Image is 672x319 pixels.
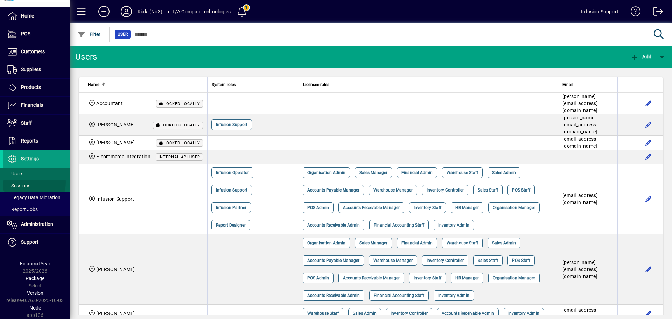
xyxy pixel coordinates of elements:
[164,102,200,106] span: Locked locally
[26,276,44,281] span: Package
[455,204,479,211] span: HR Manager
[359,169,387,176] span: Sales Manager
[3,180,70,192] a: Sessions
[20,261,50,266] span: Financial Year
[216,222,246,229] span: Report Designer
[562,136,598,149] span: [EMAIL_ADDRESS][DOMAIN_NAME]
[630,54,651,60] span: Add
[21,84,41,90] span: Products
[307,257,359,264] span: Accounts Payable Manager
[562,93,598,113] span: [PERSON_NAME][EMAIL_ADDRESS][DOMAIN_NAME]
[21,221,53,227] span: Administration
[75,51,105,62] div: Users
[159,155,200,159] span: Internal API user
[216,204,246,211] span: Infusion Partner
[643,264,654,275] button: Edit
[3,115,70,132] a: Staff
[493,204,535,211] span: Organisation Manager
[138,6,231,17] div: Riaki (No3) Ltd T/A Compair Technologies
[3,97,70,114] a: Financials
[115,5,138,18] button: Profile
[3,192,70,203] a: Legacy Data Migration
[216,121,247,128] span: Infusion Support
[161,123,200,127] span: Locked globally
[438,222,469,229] span: Inventory Admin
[88,81,203,89] div: Name
[21,49,45,54] span: Customers
[21,13,34,19] span: Home
[414,275,441,282] span: Inventory Staff
[643,308,654,319] button: Edit
[562,193,598,205] span: [EMAIL_ADDRESS][DOMAIN_NAME]
[7,171,23,176] span: Users
[216,187,247,194] span: Infusion Support
[438,292,469,299] span: Inventory Admin
[307,275,329,282] span: POS Admin
[3,216,70,233] a: Administration
[27,290,43,296] span: Version
[3,168,70,180] a: Users
[29,305,41,311] span: Node
[492,169,516,176] span: Sales Admin
[307,310,339,317] span: Warehouse Staff
[643,119,654,130] button: Edit
[478,187,498,194] span: Sales Staff
[447,240,478,247] span: Warehouse Staff
[164,141,200,145] span: Locked locally
[512,187,530,194] span: POS Staff
[21,156,39,161] span: Settings
[3,234,70,251] a: Support
[96,196,134,202] span: Infusion Support
[508,310,539,317] span: Inventory Admin
[512,257,530,264] span: POS Staff
[643,98,654,109] button: Edit
[562,81,573,89] span: Email
[96,154,150,159] span: E-commerce Integration
[492,240,516,247] span: Sales Admin
[88,81,99,89] span: Name
[3,7,70,25] a: Home
[21,120,32,126] span: Staff
[21,138,38,144] span: Reports
[414,204,441,211] span: Inventory Staff
[643,137,654,148] button: Edit
[21,102,43,108] span: Financials
[401,240,433,247] span: Financial Admin
[427,187,464,194] span: Inventory Controller
[343,204,400,211] span: Accounts Receivable Manager
[629,50,653,63] button: Add
[307,204,329,211] span: POS Admin
[359,240,387,247] span: Sales Manager
[93,5,115,18] button: Add
[21,239,38,245] span: Support
[7,207,38,212] span: Report Jobs
[7,183,30,188] span: Sessions
[3,132,70,150] a: Reports
[447,169,478,176] span: Warehouse Staff
[3,43,70,61] a: Customers
[77,32,101,37] span: Filter
[307,292,360,299] span: Accounts Receivable Admin
[343,275,400,282] span: Accounts Receivable Manager
[401,169,433,176] span: Financial Admin
[562,115,598,134] span: [PERSON_NAME][EMAIL_ADDRESS][DOMAIN_NAME]
[216,169,249,176] span: Infusion Operator
[373,187,413,194] span: Warehouse Manager
[374,222,424,229] span: Financial Accounting Staff
[625,1,641,24] a: Knowledge Base
[373,257,413,264] span: Warehouse Manager
[307,169,345,176] span: Organisation Admin
[96,266,135,272] span: [PERSON_NAME]
[353,310,377,317] span: Sales Admin
[96,311,135,316] span: [PERSON_NAME]
[648,1,663,24] a: Logout
[581,6,618,17] div: Infusion Support
[96,100,123,106] span: Accountant
[7,195,61,200] span: Legacy Data Migration
[96,140,135,145] span: [PERSON_NAME]
[643,151,654,162] button: Edit
[455,275,479,282] span: HR Manager
[3,203,70,215] a: Report Jobs
[21,67,41,72] span: Suppliers
[374,292,424,299] span: Financial Accounting Staff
